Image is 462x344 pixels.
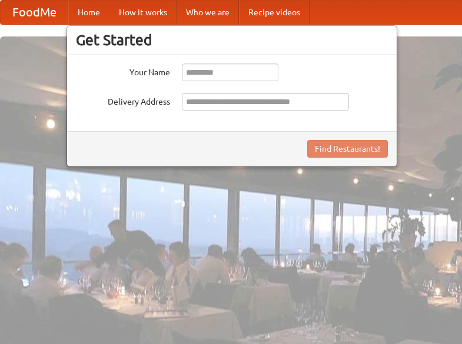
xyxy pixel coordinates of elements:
[76,31,388,49] h3: Get Started
[307,140,388,158] button: Find Restaurants!
[1,1,68,24] a: FoodMe
[239,1,310,24] a: Recipe videos
[109,1,177,24] a: How it works
[177,1,239,24] a: Who we are
[76,64,170,78] label: Your Name
[68,1,109,24] a: Home
[76,93,170,108] label: Delivery Address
